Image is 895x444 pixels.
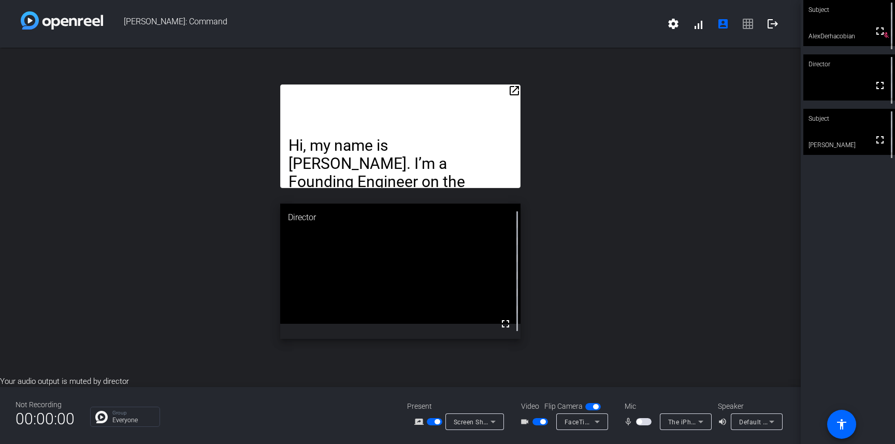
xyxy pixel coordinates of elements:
[280,204,521,232] div: Director
[686,11,711,36] button: signal_cellular_alt
[112,417,154,423] p: Everyone
[717,18,729,30] mat-icon: account_box
[16,406,75,432] span: 00:00:00
[499,318,512,330] mat-icon: fullscreen
[718,416,730,428] mat-icon: volume_up
[614,401,718,412] div: Mic
[112,410,154,416] p: Group
[21,11,103,30] img: white-gradient.svg
[16,399,75,410] div: Not Recording
[407,401,511,412] div: Present
[767,18,779,30] mat-icon: logout
[454,418,499,426] span: Screen Sharing
[668,418,740,426] span: The iPhone Microphone
[508,84,521,97] mat-icon: open_in_new
[718,401,780,412] div: Speaker
[803,54,895,74] div: Director
[565,418,675,426] span: FaceTime HD Camera (D288:[DATE])
[874,25,886,37] mat-icon: fullscreen
[624,416,636,428] mat-icon: mic_none
[414,416,427,428] mat-icon: screen_share_outline
[520,416,532,428] mat-icon: videocam_outline
[803,109,895,128] div: Subject
[103,11,661,36] span: [PERSON_NAME]: Command
[521,401,539,412] span: Video
[835,418,848,431] mat-icon: accessibility
[874,79,886,92] mat-icon: fullscreen
[544,401,583,412] span: Flip Camera
[95,411,108,423] img: Chat Icon
[667,18,680,30] mat-icon: settings
[874,134,886,146] mat-icon: fullscreen
[739,418,864,426] span: Default - MacBook Pro Speakers (Built-in)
